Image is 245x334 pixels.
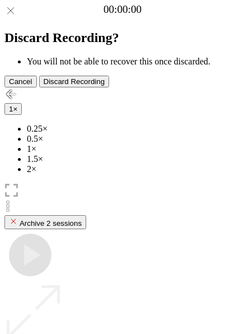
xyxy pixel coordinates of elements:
li: 1.5× [27,154,241,164]
button: Cancel [4,76,37,87]
li: 0.25× [27,124,241,134]
li: 1× [27,144,241,154]
button: Archive 2 sessions [4,215,86,229]
button: 1× [4,103,22,115]
button: Discard Recording [39,76,110,87]
li: You will not be able to recover this once discarded. [27,57,241,67]
div: Archive 2 sessions [9,217,82,228]
a: 00:00:00 [103,3,142,16]
span: 1 [9,105,13,113]
li: 2× [27,164,241,174]
li: 0.5× [27,134,241,144]
h2: Discard Recording? [4,30,241,45]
